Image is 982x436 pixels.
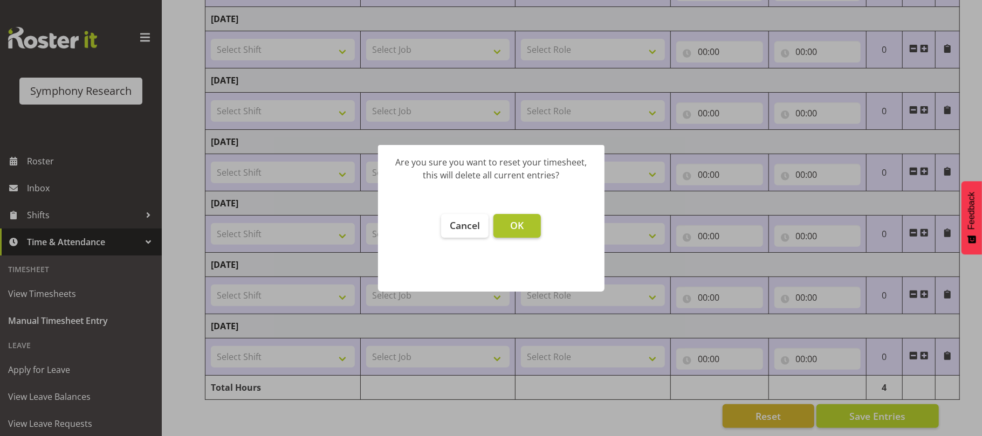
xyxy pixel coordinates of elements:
span: Feedback [967,192,977,230]
button: OK [493,214,541,238]
button: Feedback - Show survey [962,181,982,254]
button: Cancel [441,214,489,238]
span: OK [510,219,524,232]
span: Cancel [450,219,480,232]
div: Are you sure you want to reset your timesheet, this will delete all current entries? [394,156,588,182]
